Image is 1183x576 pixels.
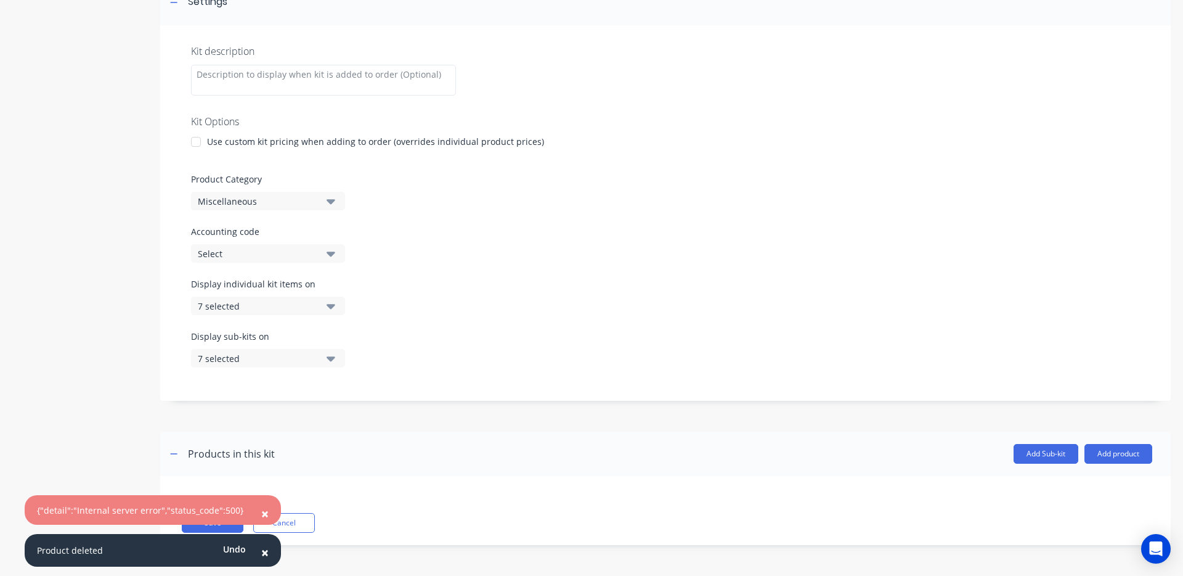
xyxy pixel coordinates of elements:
button: 7 selected [191,349,345,368]
div: Use custom kit pricing when adding to order (overrides individual product prices) [207,135,544,148]
button: Cancel [253,513,315,533]
button: Close [249,538,281,567]
div: Kit Options [191,114,1140,129]
div: {"detail":"Internal server error","status_code":500} [37,504,243,517]
div: Products in this kit [188,446,275,461]
div: Kit description [191,44,1140,59]
label: Display individual kit items on [191,278,345,290]
span: × [261,505,269,522]
button: 7 selected [191,297,345,315]
button: Add Sub-kit [1014,444,1078,464]
div: Open Intercom Messenger [1141,534,1171,564]
button: Undo [216,540,253,559]
label: Accounting code [191,225,1140,238]
label: Display sub-kits on [191,330,345,343]
div: Miscellaneous [198,195,317,208]
div: 7 selected [198,352,317,365]
div: 7 selected [198,300,317,313]
div: Product deleted [37,544,103,557]
button: Close [249,499,281,529]
button: Miscellaneous [191,192,345,210]
button: Select [191,244,345,263]
span: × [261,544,269,561]
button: Add product [1084,444,1152,464]
label: Product Category [191,173,1140,186]
div: Select [198,247,317,260]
